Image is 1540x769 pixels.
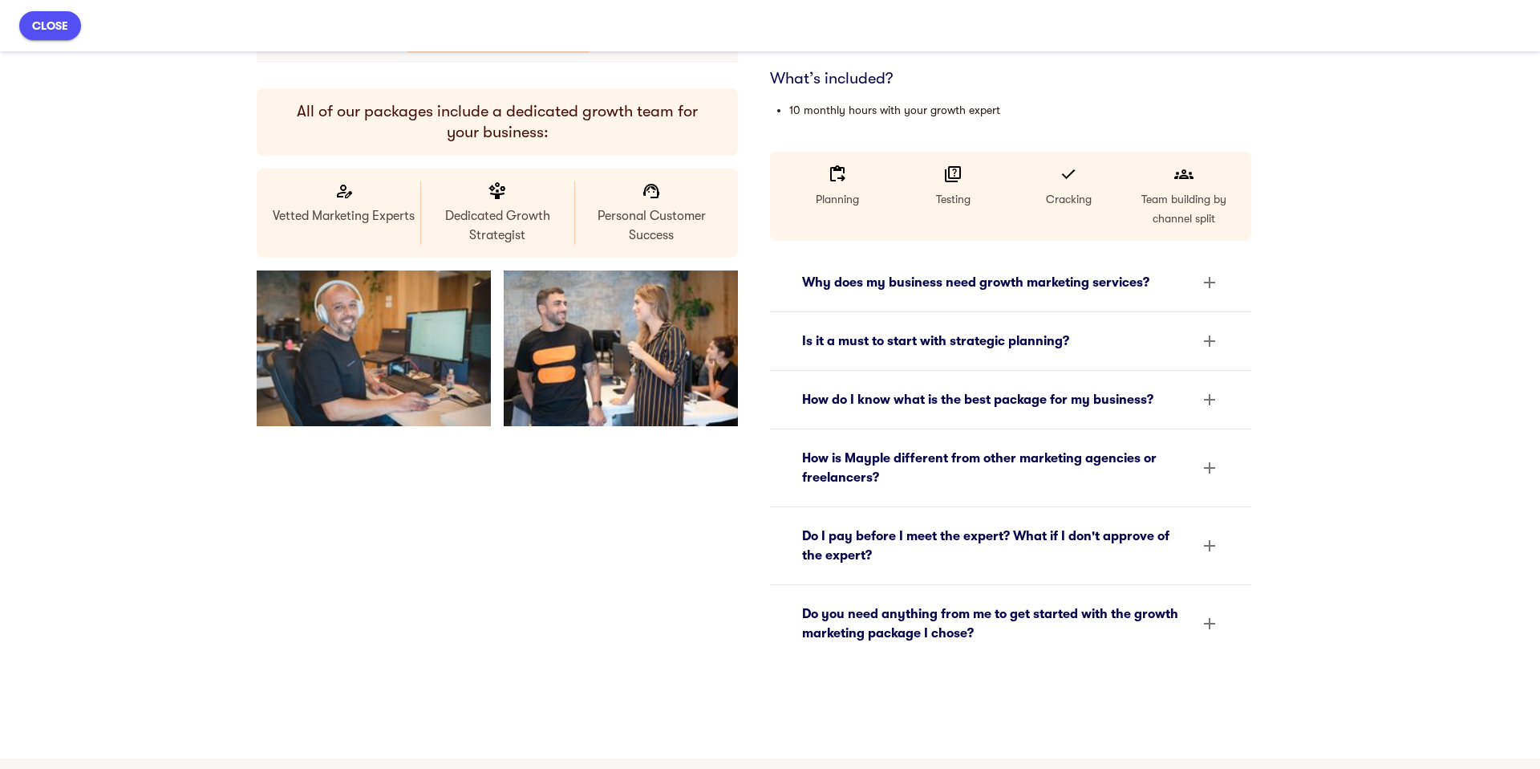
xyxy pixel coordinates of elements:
div: Do you need anything from me to get started with the growth marketing package I chose? [802,604,1190,643]
div: Why does my business need growth marketing services? [802,273,1190,292]
img: tab_keywords_by_traffic_grey.svg [160,93,172,106]
div: How is Mayple different from other marketing agencies or freelancers? [802,449,1190,487]
h6: What’s included? [770,68,1251,89]
span: close [32,16,68,35]
div: Keywords by Traffic [177,95,270,105]
img: website_grey.svg [26,42,38,55]
div: Domain: [DOMAIN_NAME] [42,42,176,55]
p: Dedicated Growth Strategist [423,206,571,245]
h6: All of our packages include a dedicated growth team for your business: [282,101,712,143]
img: logo_orange.svg [26,26,38,39]
p: Team building by channel split [1129,189,1238,228]
div: Do you need anything from me to get started with the growth marketing package I chose? [789,595,1232,653]
div: Why does my business need growth marketing services? [789,263,1232,302]
div: How is Mayple different from other marketing agencies or freelancers? [789,439,1232,497]
div: Is it a must to start with strategic planning? [802,332,1190,351]
div: Do I pay before I meet the expert? What if I don't approve of the expert? [789,517,1232,575]
div: v 4.0.25 [45,26,79,39]
img: DSC_04419_9ffefb58ae [504,271,738,427]
img: tab_domain_overview_orange.svg [43,93,56,106]
div: Domain Overview [61,95,144,105]
p: Planning [783,189,892,209]
p: Testing [898,189,1007,209]
img: DSC_04541_580f620c5c [257,271,491,427]
div: How do I know what is the best package for my business? [802,390,1190,409]
li: 10 monthly hours with your growth expert [789,100,1251,120]
p: Vetted Marketing Experts [269,206,417,226]
div: Do I pay before I meet the expert? What if I don't approve of the expert? [802,527,1190,565]
p: Cracking [1014,189,1123,209]
button: close [19,11,81,40]
p: Personal Customer Success [577,206,725,245]
strong: vetted experts [140,9,229,23]
div: Is it a must to start with strategic planning? [789,322,1232,360]
div: How do I know what is the best package for my business? [789,380,1232,419]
